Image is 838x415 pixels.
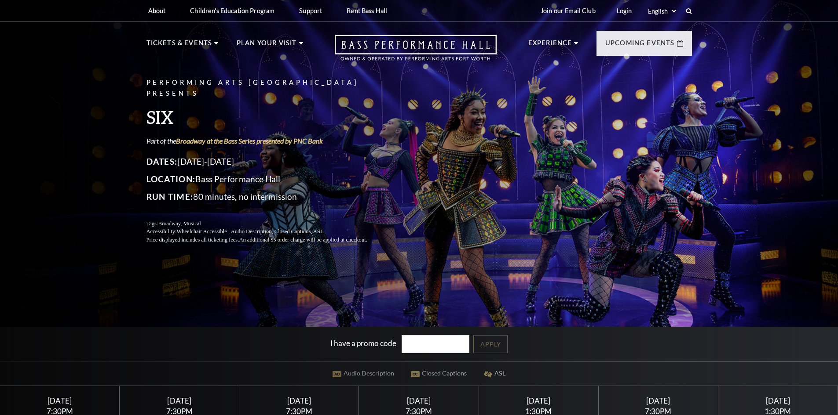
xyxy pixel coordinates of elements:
[299,7,322,14] p: Support
[176,137,323,145] a: Broadway at the Bass Series presented by PNC Bank
[146,106,388,128] h3: SIX
[146,38,212,54] p: Tickets & Events
[146,227,388,236] p: Accessibility:
[609,396,707,405] div: [DATE]
[11,408,109,415] div: 7:30PM
[130,408,229,415] div: 7:30PM
[489,408,588,415] div: 1:30PM
[528,38,572,54] p: Experience
[146,236,388,244] p: Price displayed includes all ticketing fees.
[146,77,388,99] p: Performing Arts [GEOGRAPHIC_DATA] Presents
[158,220,201,227] span: Broadway, Musical
[729,408,827,415] div: 1:30PM
[146,172,388,186] p: Bass Performance Hall
[609,408,707,415] div: 7:30PM
[146,136,388,146] p: Part of the
[347,7,387,14] p: Rent Bass Hall
[605,38,675,54] p: Upcoming Events
[146,174,196,184] span: Location:
[250,396,348,405] div: [DATE]
[146,220,388,228] p: Tags:
[176,228,323,235] span: Wheelchair Accessible , Audio Description, Closed Captions, ASL
[239,237,367,243] span: An additional $5 order charge will be applied at checkout.
[646,7,677,15] select: Select:
[370,408,468,415] div: 7:30PM
[330,339,396,348] label: I have a promo code
[130,396,229,405] div: [DATE]
[489,396,588,405] div: [DATE]
[146,156,178,166] span: Dates:
[250,408,348,415] div: 7:30PM
[148,7,166,14] p: About
[146,155,388,169] p: [DATE]-[DATE]
[237,38,297,54] p: Plan Your Visit
[190,7,274,14] p: Children's Education Program
[146,190,388,204] p: 80 minutes, no intermission
[146,191,194,202] span: Run Time:
[729,396,827,405] div: [DATE]
[11,396,109,405] div: [DATE]
[370,396,468,405] div: [DATE]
